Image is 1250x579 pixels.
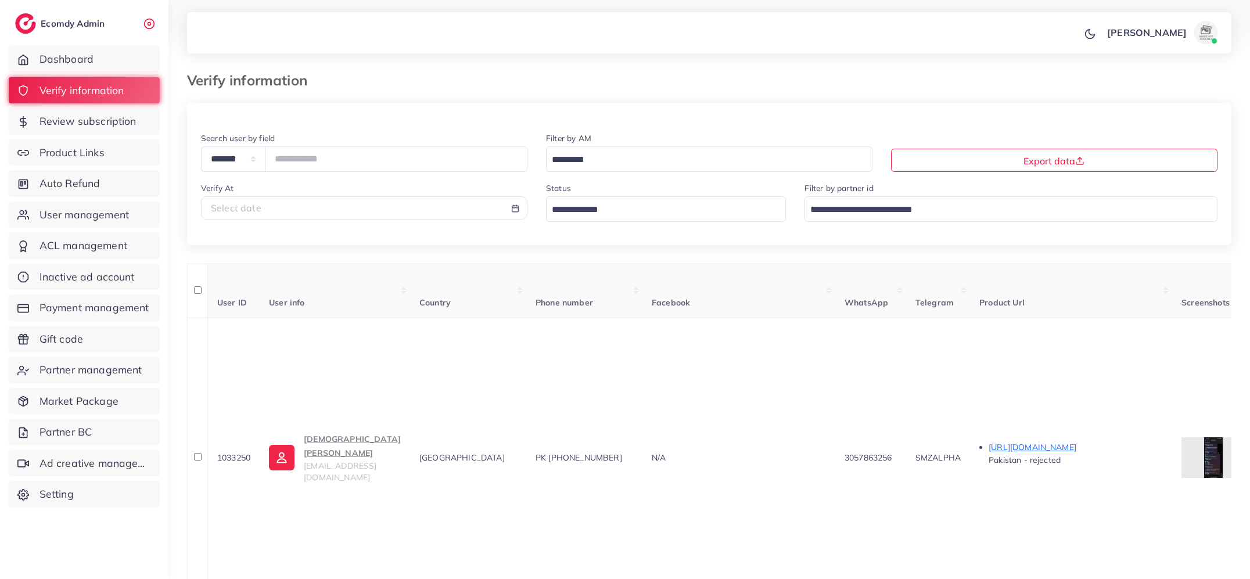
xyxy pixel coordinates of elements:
[9,46,160,73] a: Dashboard
[39,238,127,253] span: ACL management
[546,146,872,171] div: Search for option
[1181,297,1230,308] span: Screenshots
[9,326,160,353] a: Gift code
[217,297,247,308] span: User ID
[304,432,401,460] p: [DEMOGRAPHIC_DATA][PERSON_NAME]
[548,201,771,219] input: Search for option
[891,149,1217,172] button: Export data
[546,196,786,221] div: Search for option
[548,151,857,169] input: Search for option
[9,388,160,415] a: Market Package
[41,18,107,29] h2: Ecomdy Admin
[536,297,593,308] span: Phone number
[806,201,1202,219] input: Search for option
[15,13,107,34] a: logoEcomdy Admin
[9,108,160,135] a: Review subscription
[652,297,690,308] span: Facebook
[1194,21,1217,44] img: avatar
[269,297,304,308] span: User info
[9,481,160,508] a: Setting
[9,202,160,228] a: User management
[39,425,92,440] span: Partner BC
[546,182,571,194] label: Status
[187,72,317,89] h3: Verify information
[39,176,100,191] span: Auto Refund
[39,456,151,471] span: Ad creative management
[979,297,1025,308] span: Product Url
[1101,21,1222,44] a: [PERSON_NAME]avatar
[1107,26,1187,39] p: [PERSON_NAME]
[9,264,160,290] a: Inactive ad account
[9,77,160,104] a: Verify information
[304,461,376,483] span: [EMAIL_ADDRESS][DOMAIN_NAME]
[845,452,892,463] span: 3057863256
[9,450,160,477] a: Ad creative management
[536,452,622,463] span: PK [PHONE_NUMBER]
[269,432,401,484] a: [DEMOGRAPHIC_DATA][PERSON_NAME][EMAIL_ADDRESS][DOMAIN_NAME]
[652,452,666,463] span: N/A
[201,132,275,144] label: Search user by field
[915,452,961,463] span: SMZALPHA
[1023,155,1084,167] span: Export data
[9,419,160,445] a: Partner BC
[39,83,124,98] span: Verify information
[804,196,1217,221] div: Search for option
[39,145,105,160] span: Product Links
[804,182,873,194] label: Filter by partner id
[39,269,135,285] span: Inactive ad account
[419,452,505,463] span: [GEOGRAPHIC_DATA]
[39,332,83,347] span: Gift code
[39,114,137,129] span: Review subscription
[211,202,261,214] span: Select date
[39,394,118,409] span: Market Package
[9,139,160,166] a: Product Links
[9,170,160,197] a: Auto Refund
[39,207,129,222] span: User management
[989,440,1163,454] p: [URL][DOMAIN_NAME]
[9,232,160,259] a: ACL management
[201,182,234,194] label: Verify At
[39,300,149,315] span: Payment management
[1204,437,1223,478] img: img uploaded
[39,52,94,67] span: Dashboard
[39,487,74,502] span: Setting
[989,455,1061,465] span: Pakistan - rejected
[269,445,294,470] img: ic-user-info.36bf1079.svg
[217,452,250,463] span: 1033250
[15,13,36,34] img: logo
[9,357,160,383] a: Partner management
[419,297,451,308] span: Country
[39,362,142,377] span: Partner management
[915,297,954,308] span: Telegram
[845,297,888,308] span: WhatsApp
[9,294,160,321] a: Payment management
[546,132,591,144] label: Filter by AM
